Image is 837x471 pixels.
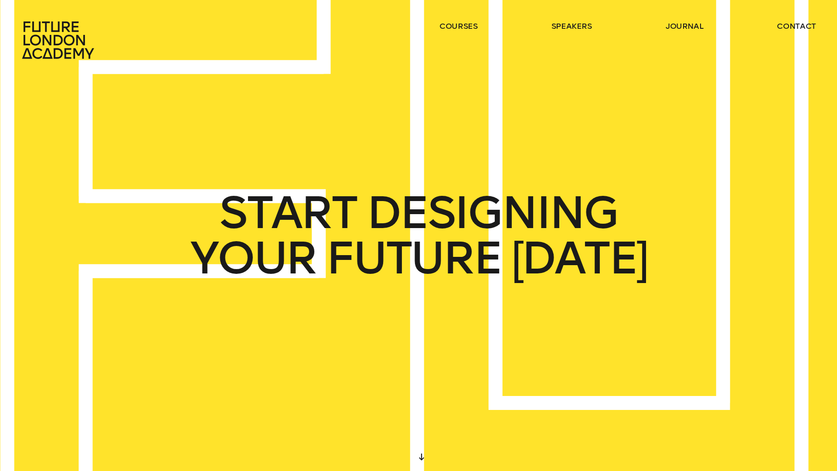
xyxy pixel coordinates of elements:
a: courses [439,21,478,31]
a: speakers [551,21,592,31]
a: journal [666,21,704,31]
span: DESIGNING [367,190,618,235]
span: YOUR [190,235,316,281]
span: START [219,190,357,235]
a: contact [777,21,816,31]
span: FUTURE [326,235,501,281]
span: [DATE] [511,235,647,281]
